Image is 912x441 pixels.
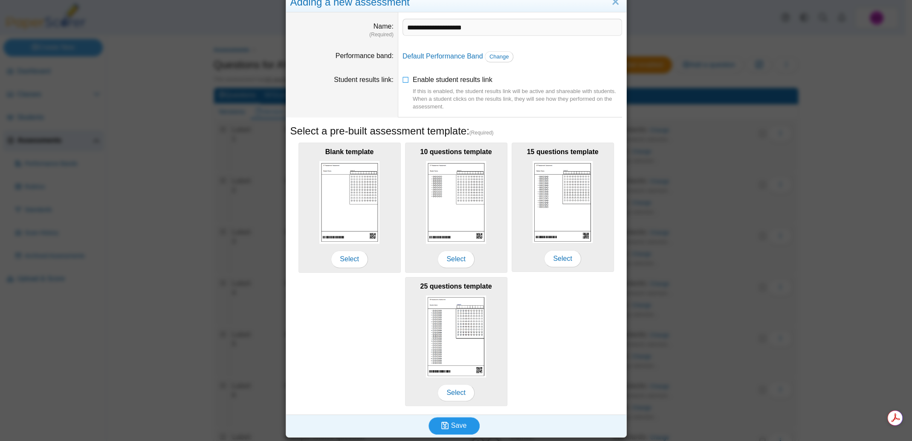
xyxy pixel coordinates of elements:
[451,422,466,429] span: Save
[290,124,622,138] h5: Select a pre-built assessment template:
[413,88,622,111] div: If this is enabled, the student results link will be active and shareable with students. When a s...
[485,51,514,62] a: Change
[533,161,593,243] img: scan_sheet_15_questions.png
[331,251,368,268] span: Select
[336,52,394,59] label: Performance band
[527,148,598,155] b: 15 questions template
[437,251,474,268] span: Select
[426,295,486,377] img: scan_sheet_25_questions.png
[420,283,492,290] b: 25 questions template
[469,129,494,137] span: (Required)
[428,417,480,434] button: Save
[544,250,581,267] span: Select
[402,53,483,60] a: Default Performance Band
[437,384,474,401] span: Select
[319,161,380,243] img: scan_sheet_blank.png
[420,148,492,155] b: 10 questions template
[334,76,394,83] label: Student results link
[290,31,394,38] dfn: (Required)
[489,53,509,60] span: Change
[413,76,622,111] span: Enable student results link
[325,148,374,155] b: Blank template
[426,161,486,243] img: scan_sheet_10_questions.png
[373,23,394,30] label: Name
